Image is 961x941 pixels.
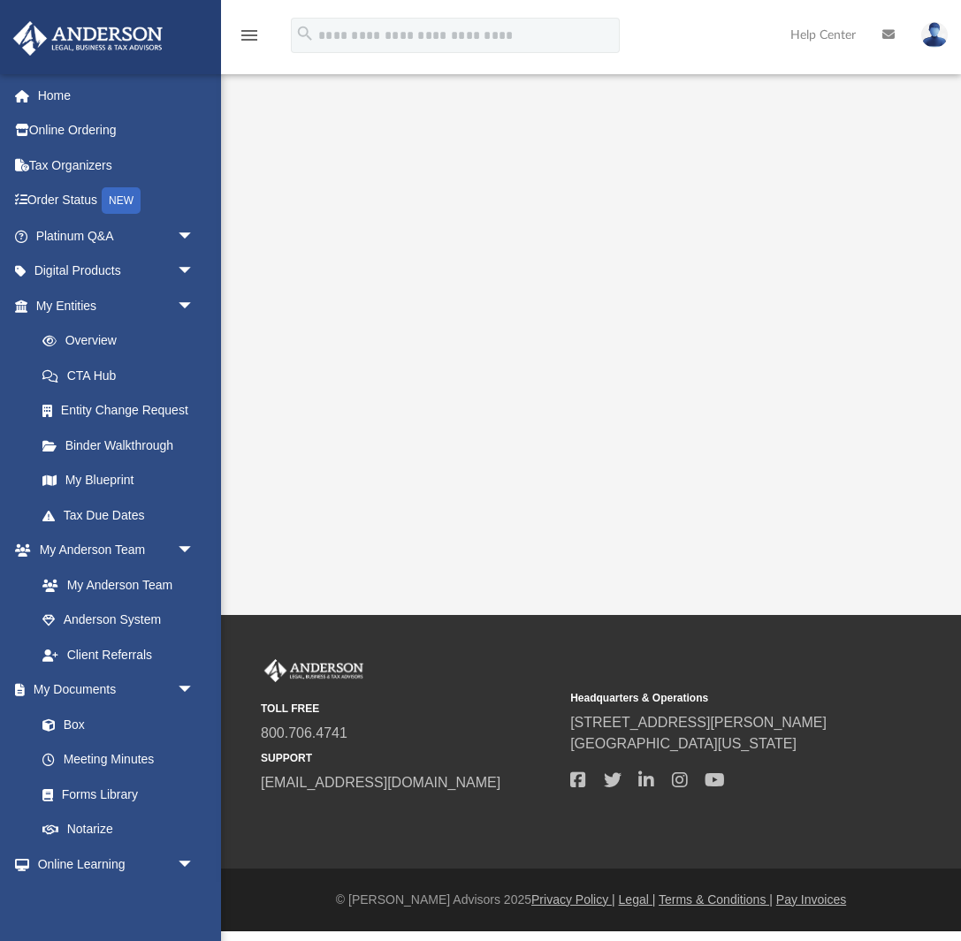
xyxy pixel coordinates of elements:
[12,218,221,254] a: Platinum Q&Aarrow_drop_down
[177,218,212,254] span: arrow_drop_down
[261,659,367,682] img: Anderson Advisors Platinum Portal
[177,288,212,324] span: arrow_drop_down
[295,24,315,43] i: search
[25,882,212,917] a: Courses
[12,78,221,113] a: Home
[25,777,203,812] a: Forms Library
[25,742,212,778] a: Meeting Minutes
[659,892,773,907] a: Terms & Conditions |
[25,567,203,603] a: My Anderson Team
[8,21,168,56] img: Anderson Advisors Platinum Portal
[261,701,558,717] small: TOLL FREE
[12,846,212,882] a: Online Learningarrow_drop_down
[570,736,797,751] a: [GEOGRAPHIC_DATA][US_STATE]
[12,183,221,219] a: Order StatusNEW
[12,148,221,183] a: Tax Organizers
[25,637,212,672] a: Client Referrals
[25,603,212,638] a: Anderson System
[261,775,500,790] a: [EMAIL_ADDRESS][DOMAIN_NAME]
[12,288,221,323] a: My Entitiesarrow_drop_down
[261,750,558,766] small: SUPPORT
[102,187,141,214] div: NEW
[921,22,948,48] img: User Pic
[239,34,260,46] a: menu
[261,725,347,740] a: 800.706.4741
[570,715,827,730] a: [STREET_ADDRESS][PERSON_NAME]
[177,254,212,290] span: arrow_drop_down
[25,428,221,463] a: Binder Walkthrough
[177,846,212,883] span: arrow_drop_down
[531,892,615,907] a: Privacy Policy |
[25,812,212,847] a: Notarize
[776,892,846,907] a: Pay Invoices
[12,254,221,289] a: Digital Productsarrow_drop_down
[25,463,212,498] a: My Blueprint
[25,323,221,359] a: Overview
[221,891,961,909] div: © [PERSON_NAME] Advisors 2025
[25,707,203,742] a: Box
[25,497,221,533] a: Tax Due Dates
[12,672,212,708] a: My Documentsarrow_drop_down
[25,393,221,429] a: Entity Change Request
[177,533,212,569] span: arrow_drop_down
[239,25,260,46] i: menu
[177,672,212,709] span: arrow_drop_down
[570,690,867,706] small: Headquarters & Operations
[25,358,221,393] a: CTA Hub
[12,533,212,568] a: My Anderson Teamarrow_drop_down
[12,113,221,148] a: Online Ordering
[619,892,656,907] a: Legal |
